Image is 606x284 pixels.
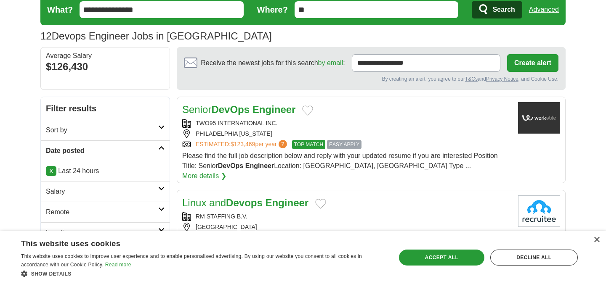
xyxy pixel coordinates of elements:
button: Create alert [507,54,558,72]
span: $123,469 [231,141,255,147]
div: By creating an alert, you agree to our and , and Cookie Use. [184,75,558,83]
label: Where? [257,3,288,16]
strong: Engineer [245,162,274,169]
div: Close [593,237,600,243]
span: ? [279,140,287,148]
div: [GEOGRAPHIC_DATA] [182,223,511,231]
button: Search [472,1,522,18]
div: Average Salary [46,53,165,59]
h2: Location [46,228,158,238]
button: Add to favorite jobs [302,105,313,116]
a: Location [41,222,170,243]
span: 12 [40,29,52,44]
span: This website uses cookies to improve user experience and to enable personalised advertising. By u... [21,253,362,268]
a: SeniorDevOps Engineer [182,104,295,115]
a: Salary [41,181,170,202]
a: More details ❯ [182,171,226,181]
img: Company logo [518,102,560,134]
div: Show details [21,269,385,278]
strong: DevOps [218,162,243,169]
span: Receive the newest jobs for this search : [201,58,345,68]
a: Remote [41,202,170,222]
button: Add to favorite jobs [315,199,326,209]
span: Search [492,1,515,18]
div: This website uses cookies [21,236,364,249]
div: $126,430 [46,59,165,74]
a: Date posted [41,140,170,161]
h2: Remote [46,207,158,217]
img: Company logo [518,195,560,227]
a: X [46,166,56,176]
div: RM STAFFING B.V. [182,212,511,221]
a: by email [318,59,343,66]
span: Please find the full job description below and reply with your updated resume if you are interest... [182,152,498,169]
strong: DevOps [211,104,250,115]
label: What? [47,3,73,16]
strong: Devops [226,197,263,208]
p: Last 24 hours [46,166,165,176]
div: TWO95 INTERNATIONAL INC. [182,119,511,128]
h2: Filter results [41,97,170,120]
h2: Salary [46,187,158,197]
h2: Sort by [46,125,158,135]
span: EASY APPLY [327,140,361,149]
a: ESTIMATED:$123,469per year? [196,140,289,149]
a: Read more, opens a new window [105,262,131,268]
a: Advanced [529,1,559,18]
div: PHILADELPHIA [US_STATE] [182,129,511,138]
span: Show details [31,271,72,277]
div: Decline all [490,250,578,266]
a: Sort by [41,120,170,140]
a: T&Cs [465,76,478,82]
h2: Date posted [46,146,158,156]
strong: Engineer [265,197,308,208]
a: Privacy Notice [486,76,518,82]
span: TOP MATCH [292,140,325,149]
div: Accept all [399,250,484,266]
a: Linux andDevops Engineer [182,197,308,208]
strong: Engineer [252,104,296,115]
h1: Devops Engineer Jobs in [GEOGRAPHIC_DATA] [40,30,272,42]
